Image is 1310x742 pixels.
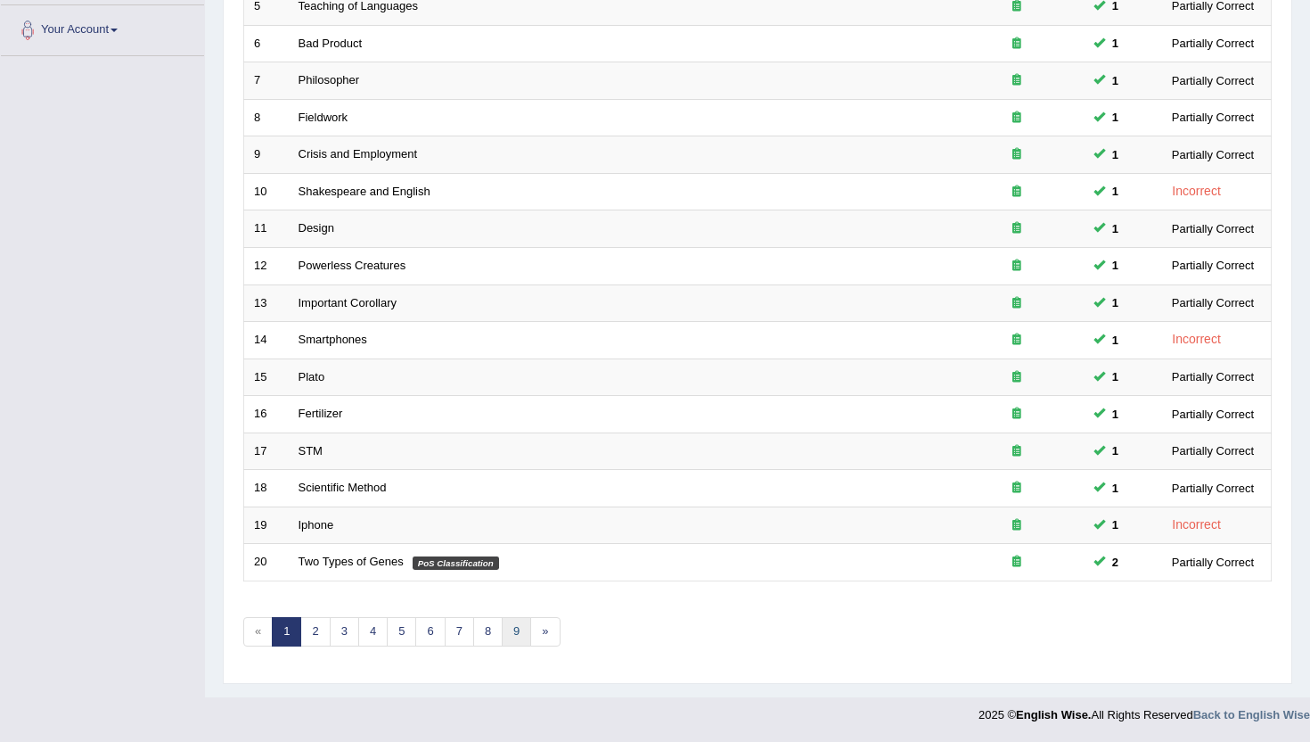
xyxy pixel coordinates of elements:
[960,72,1074,89] div: Exam occurring question
[473,617,503,647] a: 8
[244,433,289,470] td: 17
[1105,219,1126,238] span: You can still take this question
[960,220,1074,237] div: Exam occurring question
[960,554,1074,571] div: Exam occurring question
[299,407,343,420] a: Fertilizer
[413,556,499,571] em: PoS Classification
[1105,108,1126,127] span: You can still take this question
[299,185,430,198] a: Shakespeare and English
[1165,479,1261,498] div: Partially Correct
[960,406,1074,423] div: Exam occurring question
[387,617,416,647] a: 5
[299,221,334,235] a: Design
[299,73,360,87] a: Philosopher
[244,62,289,100] td: 7
[300,617,330,647] a: 2
[1165,219,1261,238] div: Partially Correct
[1105,367,1126,386] span: You can still take this question
[960,146,1074,163] div: Exam occurring question
[960,480,1074,497] div: Exam occurring question
[960,36,1074,53] div: Exam occurring question
[960,332,1074,349] div: Exam occurring question
[415,617,445,647] a: 6
[1105,182,1126,201] span: You can still take this question
[244,210,289,248] td: 11
[978,697,1310,723] div: 2025 © All Rights Reserved
[244,247,289,284] td: 12
[244,284,289,322] td: 13
[1165,71,1261,90] div: Partially Correct
[272,617,301,647] a: 1
[1105,553,1126,572] span: You can still take this question
[244,99,289,136] td: 8
[1165,367,1261,386] div: Partially Correct
[1105,479,1126,498] span: You can still take this question
[1105,515,1126,534] span: You can still take this question
[1105,145,1126,164] span: You can still take this question
[299,259,406,272] a: Powerless Creatures
[244,396,289,433] td: 16
[960,517,1074,534] div: Exam occurring question
[1016,708,1091,721] strong: English Wise.
[244,544,289,581] td: 20
[1105,405,1126,424] span: You can still take this question
[960,443,1074,460] div: Exam occurring question
[1165,329,1228,350] div: Incorrect
[960,110,1074,127] div: Exam occurring question
[1165,553,1261,572] div: Partially Correct
[299,481,387,494] a: Scientific Method
[244,136,289,174] td: 9
[330,617,359,647] a: 3
[960,184,1074,201] div: Exam occurring question
[1165,181,1228,202] div: Incorrect
[1,5,204,50] a: Your Account
[299,37,363,50] a: Bad Product
[299,555,404,568] a: Two Types of Genes
[1165,405,1261,424] div: Partially Correct
[1165,145,1261,164] div: Partially Correct
[299,370,325,383] a: Plato
[244,173,289,210] td: 10
[299,333,367,346] a: Smartphones
[244,359,289,396] td: 15
[358,617,388,647] a: 4
[299,518,334,532] a: Iphone
[244,507,289,544] td: 19
[299,147,418,161] a: Crisis and Employment
[299,296,397,309] a: Important Corollary
[1105,331,1126,350] span: You can still take this question
[244,470,289,507] td: 18
[502,617,531,647] a: 9
[445,617,474,647] a: 7
[1165,441,1261,460] div: Partially Correct
[960,258,1074,275] div: Exam occurring question
[1105,34,1126,53] span: You can still take this question
[244,25,289,62] td: 6
[243,617,273,647] span: «
[960,295,1074,312] div: Exam occurring question
[1165,293,1261,312] div: Partially Correct
[1105,441,1126,460] span: You can still take this question
[299,111,348,124] a: Fieldwork
[1105,71,1126,90] span: You can still take this question
[1105,293,1126,312] span: You can still take this question
[530,617,560,647] a: »
[1193,708,1310,721] a: Back to English Wise
[1165,256,1261,275] div: Partially Correct
[1165,108,1261,127] div: Partially Correct
[1105,256,1126,275] span: You can still take this question
[244,322,289,359] td: 14
[299,444,323,458] a: STM
[960,369,1074,386] div: Exam occurring question
[1165,515,1228,535] div: Incorrect
[1165,34,1261,53] div: Partially Correct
